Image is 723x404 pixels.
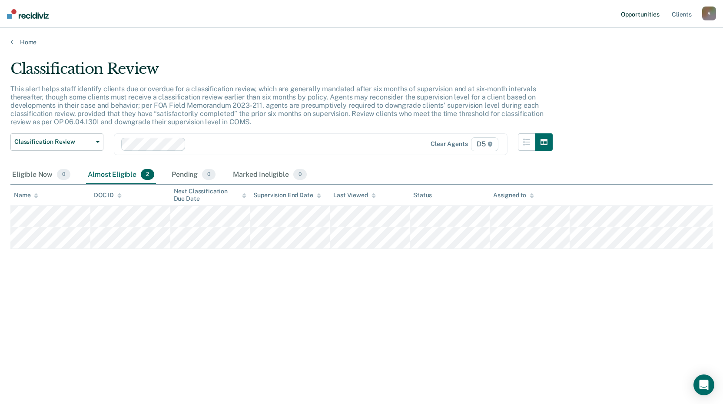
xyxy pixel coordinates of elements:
span: 0 [202,169,216,180]
img: Recidiviz [7,9,49,19]
span: Classification Review [14,138,93,146]
div: DOC ID [94,192,122,199]
div: Status [413,192,432,199]
div: Last Viewed [333,192,375,199]
div: Open Intercom Messenger [693,374,714,395]
button: A [702,7,716,20]
span: D5 [471,137,498,151]
div: Clear agents [431,140,468,148]
div: Supervision End Date [253,192,321,199]
div: Next Classification Due Date [174,188,247,202]
span: 0 [293,169,307,180]
a: Home [10,38,713,46]
div: Classification Review [10,60,553,85]
div: Almost Eligible2 [86,166,156,185]
div: Marked Ineligible0 [231,166,308,185]
p: This alert helps staff identify clients due or overdue for a classification review, which are gen... [10,85,543,126]
button: Classification Review [10,133,103,151]
div: Pending0 [170,166,217,185]
div: Assigned to [493,192,534,199]
div: Eligible Now0 [10,166,72,185]
div: Name [14,192,38,199]
span: 0 [57,169,70,180]
span: 2 [141,169,154,180]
